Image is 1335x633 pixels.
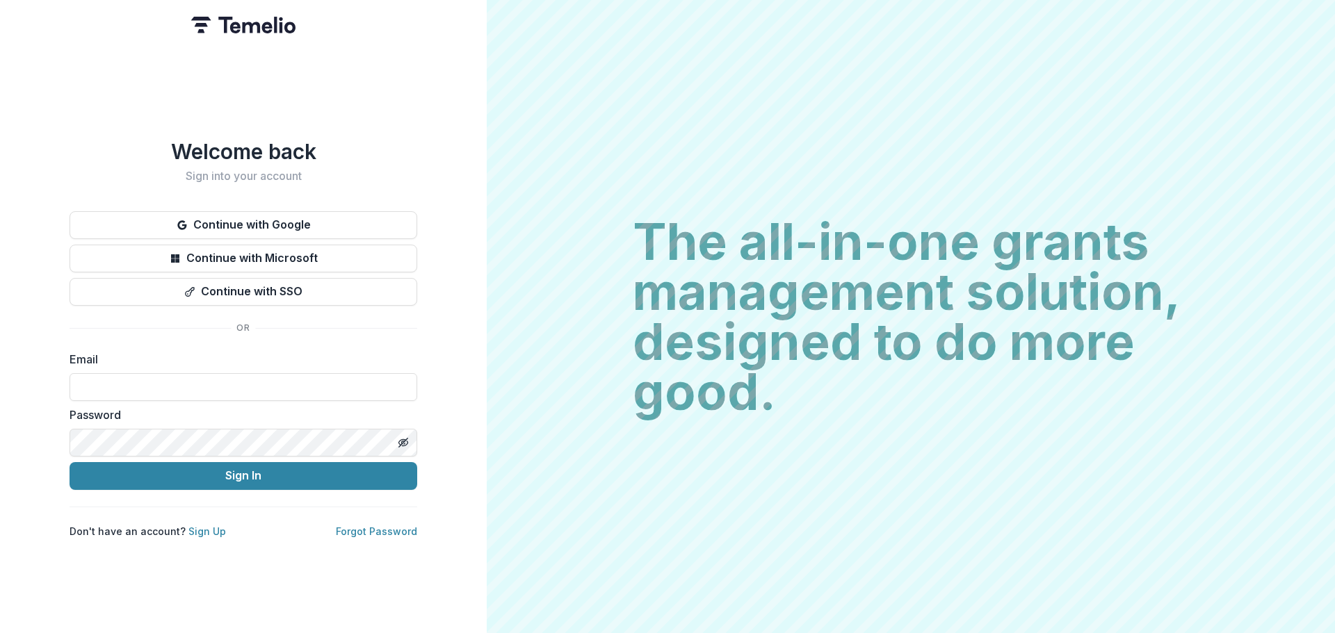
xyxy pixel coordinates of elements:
button: Sign In [70,462,417,490]
button: Continue with SSO [70,278,417,306]
a: Forgot Password [336,525,417,537]
a: Sign Up [188,525,226,537]
label: Password [70,406,409,423]
button: Toggle password visibility [392,431,414,454]
h1: Welcome back [70,139,417,164]
button: Continue with Microsoft [70,245,417,272]
h2: Sign into your account [70,170,417,183]
p: Don't have an account? [70,524,226,539]
label: Email [70,351,409,368]
img: Temelio [191,17,296,33]
button: Continue with Google [70,211,417,239]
